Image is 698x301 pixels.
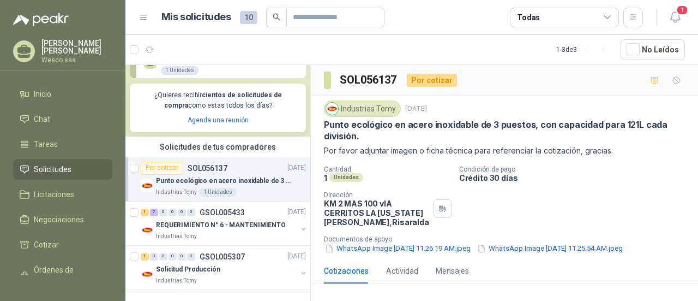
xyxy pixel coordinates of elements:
[13,84,112,104] a: Inicio
[150,209,158,216] div: 7
[178,209,186,216] div: 0
[436,265,469,277] div: Mensajes
[34,88,51,100] span: Inicio
[621,39,685,60] button: No Leídos
[141,253,149,261] div: 1
[141,179,154,192] img: Company Logo
[405,104,427,114] p: [DATE]
[41,39,112,55] p: [PERSON_NAME] [PERSON_NAME]
[329,173,363,182] div: Unidades
[169,209,177,216] div: 0
[159,209,167,216] div: 0
[459,173,694,182] p: Crédito 30 días
[13,159,112,180] a: Solicitudes
[34,214,84,226] span: Negociaciones
[141,206,308,241] a: 1 7 0 0 0 0 GSOL005433[DATE] Company LogoREQUERIMIENTO N° 6 - MANTENIMIENTOIndustrias Tomy
[13,209,112,230] a: Negociaciones
[200,209,245,216] p: GSOL005433
[156,188,197,197] p: Industrias Tomy
[169,253,177,261] div: 0
[164,91,282,109] b: cientos de solicitudes de compra
[324,199,429,227] p: KM 2 MAS 100 vIA CERRITOS LA [US_STATE] [PERSON_NAME] , Risaralda
[13,13,69,26] img: Logo peakr
[324,235,694,243] p: Documentos de apoyo
[188,164,227,172] p: SOL056137
[324,101,401,117] div: Industrias Tomy
[273,13,280,21] span: search
[161,9,231,25] h1: Mis solicitudes
[125,137,310,157] div: Solicitudes de tus compradores
[459,166,694,173] p: Condición de pago
[340,72,398,88] h3: SOL056137
[34,264,102,288] span: Órdenes de Compra
[159,253,167,261] div: 0
[13,259,112,292] a: Órdenes de Compra
[141,162,183,175] div: Por cotizar
[200,253,245,261] p: GSOL005307
[141,209,149,216] div: 1
[324,265,369,277] div: Cotizaciones
[324,243,472,255] button: WhatsApp Image [DATE] 11.26.19 AM.jpeg
[13,134,112,155] a: Tareas
[476,243,624,255] button: WhatsApp Image [DATE] 11.25.54 AM.jpeg
[187,253,195,261] div: 0
[178,253,186,261] div: 0
[324,173,327,182] p: 1
[34,163,71,175] span: Solicitudes
[150,253,158,261] div: 0
[34,113,50,125] span: Chat
[324,191,429,199] p: Dirección
[156,220,286,231] p: REQUERIMIENTO N° 6 - MANTENIMIENTO
[34,188,74,200] span: Licitaciones
[156,264,220,275] p: Solicitud Producción
[156,232,197,241] p: Industrias Tomy
[199,188,237,197] div: 1 Unidades
[161,66,198,75] div: 1 Unidades
[517,11,540,23] div: Todas
[287,251,306,262] p: [DATE]
[156,176,292,186] p: Punto ecológico en acero inoxidable de 3 puestos, con capacidad para 121L cada división.
[287,207,306,217] p: [DATE]
[326,103,338,115] img: Company Logo
[187,209,195,216] div: 0
[676,5,688,15] span: 1
[386,265,418,277] div: Actividad
[34,239,59,251] span: Cotizar
[665,8,685,27] button: 1
[287,163,306,173] p: [DATE]
[13,234,112,255] a: Cotizar
[141,268,154,281] img: Company Logo
[141,223,154,237] img: Company Logo
[324,119,685,143] p: Punto ecológico en acero inoxidable de 3 puestos, con capacidad para 121L cada división.
[156,276,197,285] p: Industrias Tomy
[324,166,450,173] p: Cantidad
[141,250,308,285] a: 1 0 0 0 0 0 GSOL005307[DATE] Company LogoSolicitud ProducciónIndustrias Tomy
[324,145,685,157] p: Por favor adjuntar imagen o ficha técnica para referenciar la cotización, gracias.
[556,41,612,58] div: 1 - 3 de 3
[188,116,249,124] a: Agenda una reunión
[407,74,457,87] div: Por cotizar
[240,11,257,24] span: 10
[41,57,112,63] p: Wesco sas
[34,138,58,150] span: Tareas
[13,109,112,129] a: Chat
[13,184,112,205] a: Licitaciones
[125,157,310,202] a: Por cotizarSOL056137[DATE] Company LogoPunto ecológico en acero inoxidable de 3 puestos, con capa...
[136,90,299,111] p: ¿Quieres recibir como estas todos los días?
